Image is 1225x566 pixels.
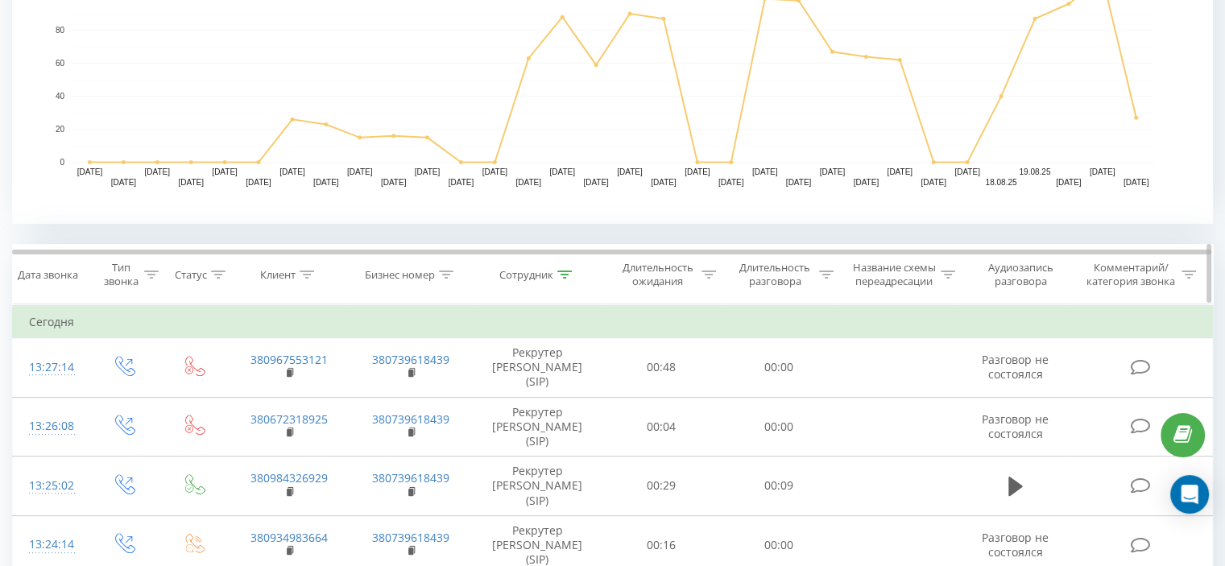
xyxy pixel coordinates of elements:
[1083,261,1177,288] div: Комментарий/категория звонка
[18,268,78,282] div: Дата звонка
[372,352,449,367] a: 380739618439
[472,457,603,516] td: Рекрутер [PERSON_NAME] (SIP)
[313,178,339,187] text: [DATE]
[29,529,72,560] div: 13:24:14
[250,470,328,485] a: 380984326929
[617,167,643,176] text: [DATE]
[515,178,541,187] text: [DATE]
[974,261,1068,288] div: Аудиозапись разговора
[735,261,815,288] div: Длительность разговора
[250,352,328,367] a: 380967553121
[415,167,441,176] text: [DATE]
[101,261,139,288] div: Тип звонка
[260,268,296,282] div: Клиент
[449,178,474,187] text: [DATE]
[472,397,603,457] td: Рекрутер [PERSON_NAME] (SIP)
[1019,167,1050,176] text: 19.08.25
[820,167,846,176] text: [DATE]
[954,167,980,176] text: [DATE]
[1056,178,1082,187] text: [DATE]
[77,167,103,176] text: [DATE]
[178,178,204,187] text: [DATE]
[618,261,698,288] div: Длительность ожидания
[482,167,508,176] text: [DATE]
[111,178,137,187] text: [DATE]
[854,178,879,187] text: [DATE]
[583,178,609,187] text: [DATE]
[365,268,435,282] div: Бизнес номер
[603,397,720,457] td: 00:04
[29,470,72,502] div: 13:25:02
[381,178,407,187] text: [DATE]
[1090,167,1115,176] text: [DATE]
[718,178,744,187] text: [DATE]
[921,178,946,187] text: [DATE]
[651,178,677,187] text: [DATE]
[720,338,837,398] td: 00:00
[472,338,603,398] td: Рекрутер [PERSON_NAME] (SIP)
[372,470,449,485] a: 380739618439
[549,167,575,176] text: [DATE]
[685,167,710,176] text: [DATE]
[720,397,837,457] td: 00:00
[56,125,65,134] text: 20
[60,158,64,167] text: 0
[29,411,72,442] div: 13:26:08
[499,268,553,282] div: Сотрудник
[29,352,72,383] div: 13:27:14
[985,178,1016,187] text: 18.08.25
[13,306,1213,338] td: Сегодня
[372,530,449,545] a: 380739618439
[56,26,65,35] text: 80
[250,530,328,545] a: 380934983664
[982,411,1049,441] span: Разговор не состоялся
[1124,178,1149,187] text: [DATE]
[603,457,720,516] td: 00:29
[246,178,271,187] text: [DATE]
[56,92,65,101] text: 40
[603,338,720,398] td: 00:48
[786,178,812,187] text: [DATE]
[250,411,328,427] a: 380672318925
[372,411,449,427] a: 380739618439
[720,457,837,516] td: 00:09
[752,167,778,176] text: [DATE]
[982,530,1049,560] span: Разговор не состоялся
[887,167,913,176] text: [DATE]
[279,167,305,176] text: [DATE]
[1170,475,1209,514] div: Open Intercom Messenger
[982,352,1049,382] span: Разговор не состоялся
[175,268,207,282] div: Статус
[56,59,65,68] text: 60
[145,167,171,176] text: [DATE]
[852,261,937,288] div: Название схемы переадресации
[347,167,373,176] text: [DATE]
[212,167,238,176] text: [DATE]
